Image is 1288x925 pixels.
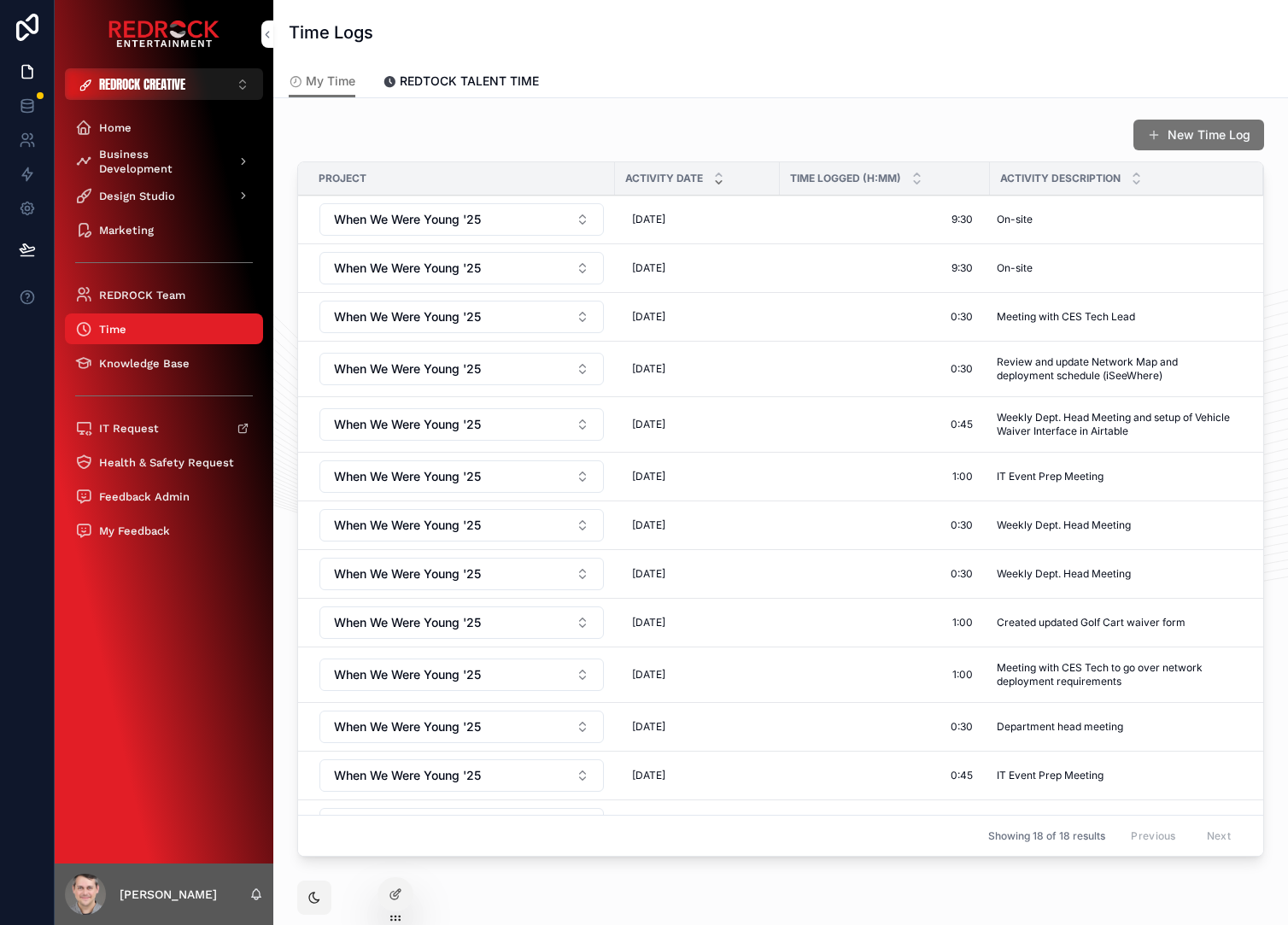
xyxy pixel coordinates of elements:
span: Time [99,322,126,337]
span: Activity Description [1000,172,1121,185]
button: Select Button [319,659,604,691]
span: Weekly Dept. Head Meeting and setup of Vehicle Waiver Interface in Airtable [997,411,1236,438]
button: Select Button [319,808,604,840]
a: Business Development [65,146,263,177]
span: On-site [997,213,1033,226]
span: When We Were Young '25 [334,666,481,683]
a: REDROCK Team [65,279,263,310]
button: Select Button [319,558,604,590]
a: Knowledge Base [65,348,263,378]
span: When We Were Young '25 [334,767,481,784]
span: Weekly Dept. Head Meeting [997,567,1131,581]
span: 1:00 [952,470,973,483]
span: Design Studio [99,189,175,203]
a: Time [65,313,263,344]
img: App logo [108,20,220,48]
span: When We Were Young '25 [334,260,481,277]
span: When We Were Young '25 [334,308,481,325]
div: scrollable content [55,100,273,568]
span: Business Development [99,147,224,177]
span: Marketing [99,223,154,237]
span: REDROCK CREATIVE [99,75,185,93]
span: 0:30 [951,720,973,734]
span: Health & Safety Request [99,455,234,470]
span: IT Event Prep Meeting [997,470,1104,483]
span: 1:00 [952,668,973,682]
button: Select Button [319,759,604,792]
span: [DATE] [632,261,665,275]
span: Knowledge Base [99,356,190,371]
span: IT Request [99,421,159,436]
span: [DATE] [632,720,665,734]
span: When We Were Young '25 [334,517,481,534]
button: Select Button [319,460,604,493]
span: Review and update Network Map and deployment schedule (iSeeWhere) [997,355,1236,383]
span: IT Event Prep Meeting [997,769,1104,782]
span: When We Were Young '25 [334,614,481,631]
span: [DATE] [632,213,665,226]
span: [DATE] [632,310,665,324]
span: My Time [306,73,355,90]
span: [DATE] [632,616,665,629]
span: Activity Date [625,172,703,185]
span: Department head meeting [997,720,1123,734]
span: Time Logged (h:mm) [790,172,901,185]
a: My Feedback [65,515,263,546]
span: [DATE] [632,567,665,581]
span: Home [99,120,132,135]
a: Feedback Admin [65,481,263,512]
span: [DATE] [632,668,665,682]
span: REDTOCK TALENT TIME [400,73,539,90]
h1: Time Logs [289,20,373,44]
span: When We Were Young '25 [334,718,481,735]
span: [DATE] [632,518,665,532]
span: Weekly Dept. Head Meeting [997,518,1131,532]
span: 0:45 [951,418,973,431]
button: Select Button [319,252,604,284]
span: Feedback Admin [99,489,190,504]
button: Select Button [65,68,263,100]
p: [PERSON_NAME] [120,886,217,903]
a: Design Studio [65,180,263,211]
span: Meeting with CES Tech Lead [997,310,1135,324]
button: Select Button [319,203,604,236]
span: On-site [997,261,1033,275]
span: 0:30 [951,518,973,532]
span: When We Were Young '25 [334,360,481,378]
span: 9:30 [951,213,973,226]
span: When We Were Young '25 [334,565,481,583]
a: My Time [289,66,355,98]
span: Showing 18 of 18 results [988,829,1105,843]
a: REDTOCK TALENT TIME [383,66,539,100]
span: My Feedback [99,524,170,538]
span: When We Were Young '25 [334,211,481,228]
span: 0:30 [951,362,973,376]
span: When We Were Young '25 [334,416,481,433]
a: Home [65,112,263,143]
span: REDROCK Team [99,288,185,302]
span: [DATE] [632,362,665,376]
button: Select Button [319,606,604,639]
button: Select Button [319,353,604,385]
span: 0:45 [951,769,973,782]
span: 0:30 [951,567,973,581]
span: 1:00 [952,616,973,629]
span: [DATE] [632,470,665,483]
span: Project [319,172,366,185]
span: 0:30 [951,310,973,324]
a: Health & Safety Request [65,447,263,477]
button: Select Button [319,711,604,743]
a: Marketing [65,214,263,245]
span: [DATE] [632,418,665,431]
span: 9:30 [951,261,973,275]
span: Created updated Golf Cart waiver form [997,616,1186,629]
span: Meeting with CES Tech to go over network deployment requirements [997,661,1236,688]
button: Select Button [319,408,604,441]
button: Select Button [319,509,604,542]
a: IT Request [65,413,263,443]
button: New Time Log [1133,120,1264,150]
button: Select Button [319,301,604,333]
span: [DATE] [632,769,665,782]
span: When We Were Young '25 [334,468,481,485]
